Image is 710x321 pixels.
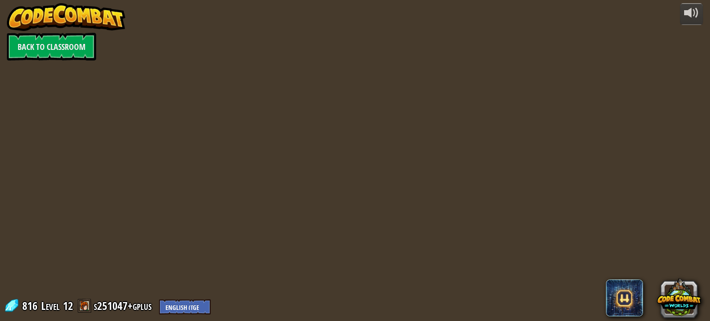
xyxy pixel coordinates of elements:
span: 816 [22,298,40,313]
span: CodeCombat AI HackStack [606,279,643,316]
span: 12 [63,298,73,313]
button: CodeCombat Worlds on Roblox [657,275,701,320]
img: CodeCombat - Learn how to code by playing a game [7,3,125,31]
a: s251047+gplus [94,298,154,313]
button: Adjust volume [680,3,703,25]
span: Level [41,298,60,314]
a: Back to Classroom [7,33,96,61]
